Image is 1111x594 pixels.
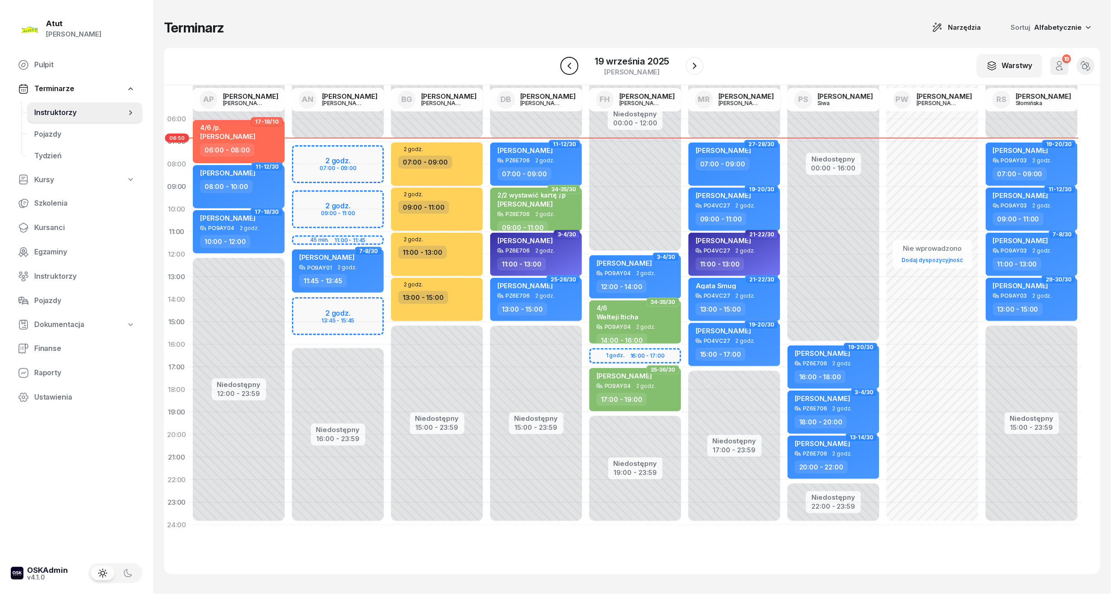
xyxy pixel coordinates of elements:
[515,422,558,431] div: 15:00 - 23:59
[924,18,989,37] button: Narzędzia
[696,212,747,226] div: 09:00 - 11:00
[613,117,657,127] div: 00:00 - 12:00
[1010,422,1054,431] div: 15:00 - 23:59
[515,413,558,433] button: Niedostępny15:00 - 23:59
[614,467,657,476] div: 19:00 - 23:59
[704,293,730,299] div: PO4VC27
[164,446,189,469] div: 21:00
[850,437,874,438] span: 13-14/30
[596,304,638,312] div: 4/6
[1010,413,1054,433] button: Niedostępny15:00 - 23:59
[164,401,189,424] div: 19:00
[997,96,1006,103] span: RS
[164,356,189,378] div: 17:00
[605,324,631,330] div: PO9AY04
[719,100,762,106] div: [PERSON_NAME]
[421,93,477,100] div: [PERSON_NAME]
[316,424,360,444] button: Niedostępny16:00 - 23:59
[27,124,142,145] a: Pojazdy
[535,211,555,217] span: 2 godz.
[164,130,189,153] div: 07:00
[1001,157,1027,163] div: PO9AY03
[34,83,74,95] span: Terminarze
[605,270,631,276] div: PO9AY04
[1001,203,1027,208] div: PO9AY03
[993,258,1042,271] div: 11:00 - 13:00
[698,96,710,103] span: MR
[200,124,255,131] div: 4/6 /p.
[11,170,142,190] a: Kursy
[11,314,142,335] a: Dokumentacja
[27,145,142,167] a: Tydzień
[811,492,856,512] button: Niedostępny22:00 - 23:59
[749,279,774,281] span: 21-22/30
[596,259,652,267] span: [PERSON_NAME]
[886,88,979,111] a: PW[PERSON_NAME][PERSON_NAME]
[917,93,972,100] div: [PERSON_NAME]
[704,338,730,344] div: PO4VC27
[1033,157,1052,164] span: 2 godz.
[11,78,142,99] a: Terminarze
[497,236,553,245] span: [PERSON_NAME]
[497,258,546,271] div: 11:00 - 13:00
[977,54,1043,78] button: Warstwy
[558,234,576,235] span: 3-4/30
[302,96,314,103] span: AN
[613,111,657,117] div: Niedostępny
[164,153,189,175] div: 08:00
[818,100,861,106] div: Siwa
[11,290,142,312] a: Pojazdy
[34,198,135,209] span: Szkolenia
[497,191,566,199] div: 2/2 wystawić kartę /.p
[696,327,751,335] span: [PERSON_NAME]
[34,174,54,186] span: Kursy
[1062,55,1071,63] div: 19
[736,338,755,344] span: 2 godz.
[811,156,856,162] div: Niedostępny
[833,405,852,412] span: 2 godz.
[1048,189,1072,190] span: 11-12/30
[636,383,656,389] span: 2 godz.
[164,333,189,356] div: 16:00
[520,93,576,100] div: [PERSON_NAME]
[1016,100,1059,106] div: Słomińska
[535,293,555,299] span: 2 godz.
[535,157,555,164] span: 2 godz.
[1033,248,1052,254] span: 2 godz.
[34,319,84,331] span: Dokumentacja
[787,88,880,111] a: PS[PERSON_NAME]Siwa
[421,100,464,106] div: [PERSON_NAME]
[1016,93,1071,100] div: [PERSON_NAME]
[795,370,846,383] div: 16:00 - 18:00
[1053,234,1072,235] span: 7-8/30
[1033,203,1052,209] span: 2 godz.
[164,243,189,266] div: 12:00
[200,214,255,222] span: [PERSON_NAME]
[811,494,856,501] div: Niedostępny
[551,189,576,190] span: 34-35/30
[896,96,909,103] span: PW
[987,60,1033,72] div: Warstwy
[898,255,967,265] a: Dodaj dyspozycyjność
[164,311,189,333] div: 15:00
[11,567,23,580] img: logo-xs-dark@2x.png
[713,444,756,454] div: 17:00 - 23:59
[497,200,553,208] span: [PERSON_NAME]
[798,96,808,103] span: PS
[795,439,850,448] span: [PERSON_NAME]
[1000,18,1100,37] button: Sortuj Alfabetycznie
[795,460,848,474] div: 20:00 - 22:00
[713,437,756,444] div: Niedostępny
[719,93,774,100] div: [PERSON_NAME]
[223,93,278,100] div: [PERSON_NAME]
[192,88,286,111] a: AP[PERSON_NAME][PERSON_NAME]
[208,225,234,231] div: PO9AY04
[993,191,1048,200] span: [PERSON_NAME]
[696,303,746,316] div: 13:00 - 15:00
[898,241,967,267] button: Nie wprowadzonoDodaj dyspozycyjność
[713,436,756,456] button: Niedostępny17:00 - 23:59
[749,234,774,235] span: 21-22/30
[696,348,746,361] div: 15:00 - 17:00
[848,346,874,348] span: 19-20/30
[223,100,266,106] div: [PERSON_NAME]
